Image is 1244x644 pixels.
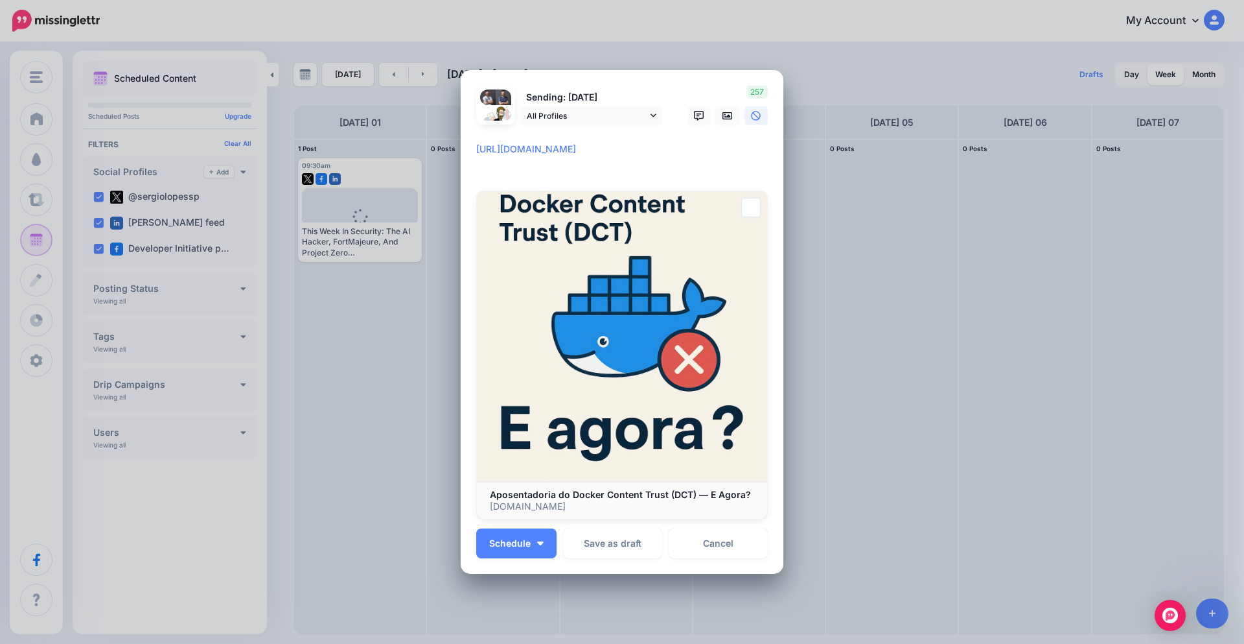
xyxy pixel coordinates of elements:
a: All Profiles [520,106,663,125]
img: arrow-down-white.png [537,542,544,545]
b: Aposentadoria do Docker Content Trust (DCT) — E Agora? [490,489,751,500]
img: Aposentadoria do Docker Content Trust (DCT) — E Agora? [477,191,767,482]
p: Sending: [DATE] [520,90,663,105]
div: Open Intercom Messenger [1155,600,1186,631]
span: All Profiles [527,109,647,123]
span: 257 [746,86,768,99]
p: [DOMAIN_NAME] [490,501,754,512]
span: Schedule [489,539,531,548]
img: 404938064_7577128425634114_8114752557348925942_n-bsa142071.jpg [496,89,511,105]
button: Save as draft [563,529,662,558]
img: 1745356928895-67863.png [480,89,496,105]
mark: [URL][DOMAIN_NAME] [476,143,576,154]
button: Schedule [476,529,557,558]
a: Cancel [669,529,768,558]
img: QppGEvPG-82148.jpg [480,105,511,136]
